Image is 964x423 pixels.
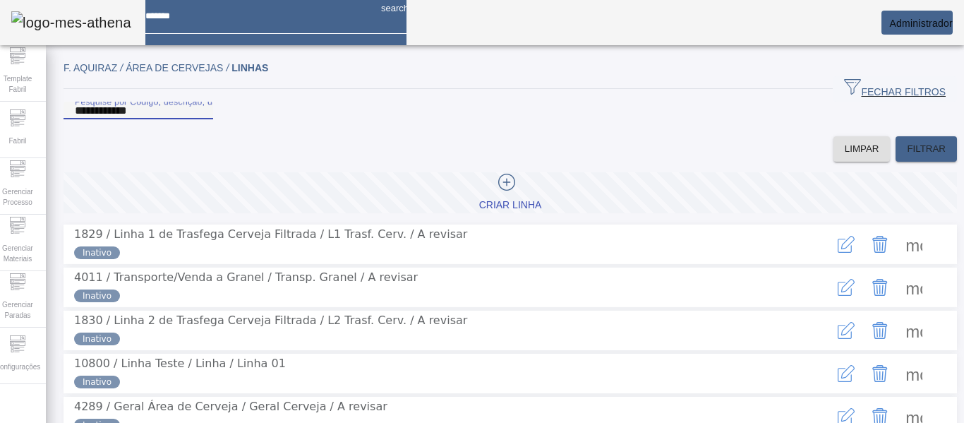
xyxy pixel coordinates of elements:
[897,357,931,391] button: Mais
[896,136,957,162] button: FILTRAR
[907,142,946,156] span: FILTRAR
[833,76,957,102] button: FECHAR FILTROS
[126,62,231,73] span: Área de Cervejas
[897,270,931,304] button: Mais
[231,62,268,73] span: LINHAS
[863,314,897,347] button: Delete
[83,333,112,345] span: Inativo
[64,172,957,213] button: Criar linha
[83,376,112,388] span: Inativo
[74,227,467,241] span: 1829 / Linha 1 de Trasfega Cerveja Filtrada / L1 Trasf. Cerv. / A revisar
[833,136,891,162] button: LIMPAR
[83,246,112,259] span: Inativo
[74,357,286,370] span: 10800 / Linha Teste / Linha / Linha 01
[897,314,931,347] button: Mais
[74,270,418,284] span: 4011 / Transporte/Venda a Granel / Transp. Granel / A revisar
[74,314,467,327] span: 1830 / Linha 2 de Trasfega Cerveja Filtrada / L2 Trasf. Cerv. / A revisar
[120,62,123,73] em: /
[75,97,363,106] mat-label: Pesquise por Código, descrição, descrição abreviada ou descrição SAP
[897,227,931,261] button: Mais
[863,227,897,261] button: Delete
[4,131,30,150] span: Fabril
[64,62,126,73] span: F. Aquiraz
[83,290,112,302] span: Inativo
[889,18,953,29] span: Administrador
[863,357,897,391] button: Delete
[863,270,897,304] button: Delete
[844,78,946,100] span: FECHAR FILTROS
[226,62,229,73] em: /
[845,142,879,156] span: LIMPAR
[74,400,387,413] span: 4289 / Geral Área de Cerveja / Geral Cerveja / A revisar
[479,198,542,213] div: Criar linha
[11,11,131,34] img: logo-mes-athena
